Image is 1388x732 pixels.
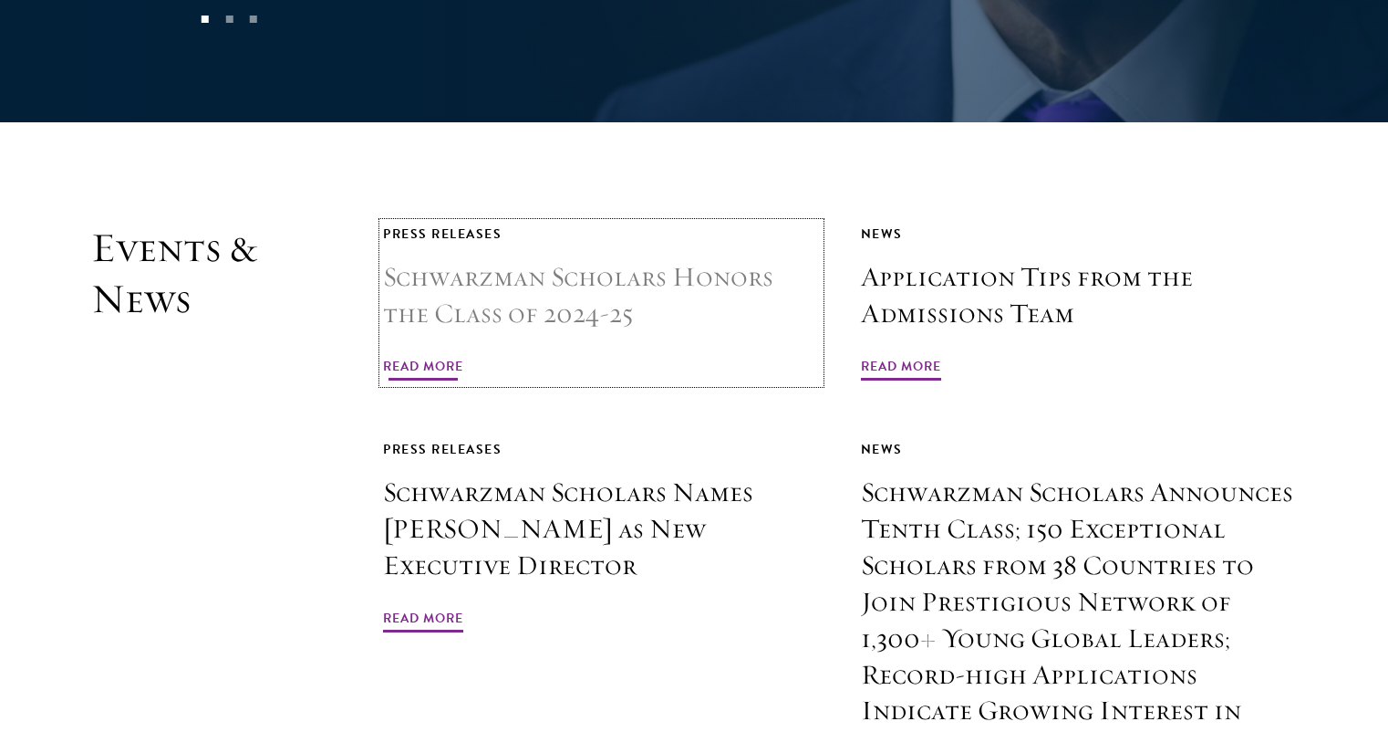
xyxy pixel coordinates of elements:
a: News Application Tips from the Admissions Team Read More [861,223,1297,383]
span: Read More [383,355,463,383]
button: 2 of 3 [217,7,241,31]
h3: Schwarzman Scholars Names [PERSON_NAME] as New Executive Director [383,475,819,584]
span: Read More [861,355,941,383]
span: Read More [383,607,463,635]
button: 1 of 3 [193,7,217,31]
div: News [861,223,1297,246]
button: 3 of 3 [242,7,265,31]
div: Press Releases [383,438,819,461]
h3: Schwarzman Scholars Honors the Class of 2024-25 [383,259,819,332]
div: News [861,438,1297,461]
a: Press Releases Schwarzman Scholars Honors the Class of 2024-25 Read More [383,223,819,383]
h3: Application Tips from the Admissions Team [861,259,1297,332]
a: Press Releases Schwarzman Scholars Names [PERSON_NAME] as New Executive Director Read More [383,438,819,635]
div: Press Releases [383,223,819,246]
